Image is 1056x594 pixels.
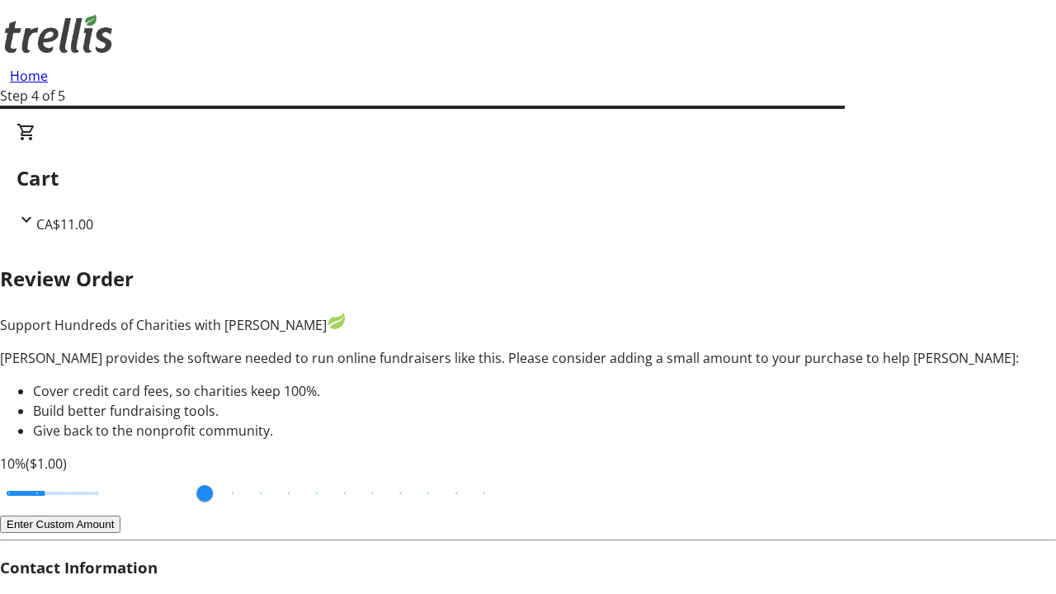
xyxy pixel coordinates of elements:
span: CA$11.00 [36,215,93,233]
li: Cover credit card fees, so charities keep 100%. [33,381,1056,401]
li: Give back to the nonprofit community. [33,421,1056,441]
li: Build better fundraising tools. [33,401,1056,421]
h2: Cart [16,163,1039,193]
div: CartCA$11.00 [16,122,1039,234]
